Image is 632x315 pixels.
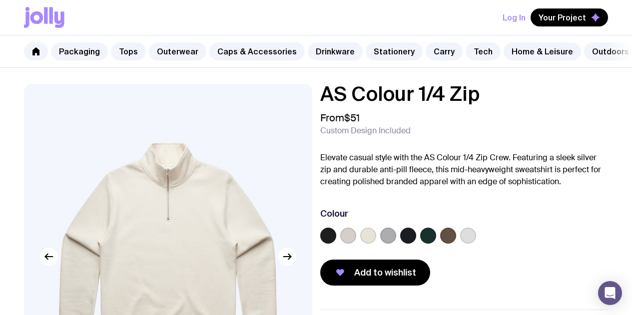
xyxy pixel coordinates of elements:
[598,281,622,305] div: Open Intercom Messenger
[504,42,581,60] a: Home & Leisure
[320,208,348,220] h3: Colour
[51,42,108,60] a: Packaging
[320,112,360,124] span: From
[344,111,360,124] span: $51
[466,42,501,60] a: Tech
[366,42,423,60] a: Stationery
[209,42,305,60] a: Caps & Accessories
[320,152,609,188] p: Elevate casual style with the AS Colour 1/4 Zip Crew. Featuring a sleek silver zip and durable an...
[320,260,430,286] button: Add to wishlist
[320,126,411,136] span: Custom Design Included
[149,42,206,60] a: Outerwear
[320,84,609,104] h1: AS Colour 1/4 Zip
[111,42,146,60] a: Tops
[531,8,608,26] button: Your Project
[354,267,416,279] span: Add to wishlist
[539,12,586,22] span: Your Project
[426,42,463,60] a: Carry
[308,42,363,60] a: Drinkware
[503,8,526,26] button: Log In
